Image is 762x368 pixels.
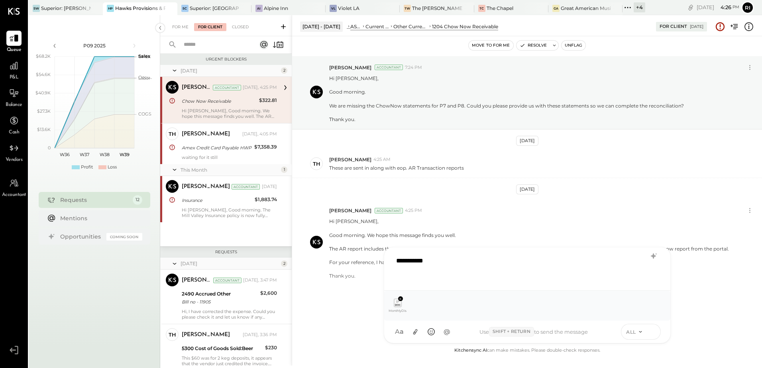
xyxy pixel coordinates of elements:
span: Queue [7,47,22,54]
div: TC [478,5,485,12]
text: Sales [138,53,150,59]
div: Hi [PERSON_NAME], Good morning. The Mill Valley Insurance policy is now fully amortized. Could yo... [182,207,277,218]
div: 1204 Chow Now Receivable [432,23,498,30]
span: a [400,328,404,336]
div: [DATE] [181,260,279,267]
div: For Me [168,23,192,31]
div: Hawks Provisions & Public House [115,5,165,12]
text: Labor [138,75,150,81]
div: Accountant [375,65,403,70]
div: $2,600 [260,289,277,297]
div: This $60 was for 2 keg deposits, it appears that the vendor just credited the invoice. But did no... [182,355,277,366]
div: Hi [PERSON_NAME], Good morning. We hope this message finds you well. The AR report includes the C... [182,108,277,119]
div: Urgent Blockers [164,57,288,62]
button: Aa [392,325,407,339]
div: [PERSON_NAME] [182,276,212,284]
text: 0 [48,145,51,151]
div: This Month [181,166,279,173]
div: $322.81 [259,96,277,104]
div: P09 2025 [61,42,128,49]
span: [PERSON_NAME] [329,64,371,71]
div: 1 [281,166,287,173]
div: TW [404,5,411,12]
div: Other Current Assets [393,23,428,30]
text: $40.9K [35,90,51,96]
div: Profit [81,164,93,170]
div: Requests [60,196,129,204]
text: $13.6K [37,127,51,132]
div: $7,358.39 [254,143,277,151]
span: Shift + Return [489,327,534,337]
div: [DATE] [516,184,538,194]
span: P&L [10,74,19,81]
div: BIll no - 11905 [182,298,258,306]
button: Unflag [562,41,585,50]
span: ALL [626,329,636,335]
div: The [PERSON_NAME] [412,5,462,12]
button: Ri [741,1,754,14]
div: 2 [281,260,287,267]
a: Accountant [0,176,27,199]
span: Vendors [6,157,23,164]
div: VL [330,5,337,12]
div: Alpine Inn [264,5,288,12]
a: Vendors [0,141,27,164]
span: 4:25 AM [373,157,391,163]
div: copy link [687,3,695,12]
div: Th [169,331,176,339]
div: [PERSON_NAME] [182,183,230,191]
button: Move to for me [469,41,513,50]
div: Coming Soon [106,233,142,241]
text: $27.3K [37,108,51,114]
div: 2 [281,67,287,74]
a: Queue [0,31,27,54]
div: Current Assets [365,23,389,30]
div: Superior: [GEOGRAPHIC_DATA] [190,5,240,12]
div: 2490 Accrued Other [182,290,258,298]
div: [DATE] [181,67,279,74]
div: [DATE] [516,136,538,146]
div: Loss [108,164,117,170]
span: 7:24 PM [405,65,422,71]
div: Hi, I have corrected the expense. Could you please check it and let us know if any further assist... [182,309,277,320]
div: Superior: [PERSON_NAME] [41,5,91,12]
a: P&L [0,58,27,81]
div: [DATE], 3:47 PM [243,277,277,284]
div: Mentions [60,214,138,222]
text: W36 [59,152,69,157]
div: + 4 [634,2,645,12]
text: COGS [138,111,151,117]
text: $68.2K [36,53,51,59]
span: Cash [9,129,19,136]
div: Accountant [375,208,403,213]
a: Cash [0,113,27,136]
div: HP [107,5,114,12]
span: Accountant [2,192,26,199]
text: OPEX [138,54,151,59]
span: @ [444,328,450,336]
div: For Client [194,23,226,31]
div: For Client [660,23,687,30]
div: Requests [164,249,288,255]
div: Accountant [213,278,242,283]
div: GA [552,5,560,12]
div: Violet LA [338,5,359,12]
div: Accountant [213,85,241,90]
p: Hi [PERSON_NAME], Good morning. We hope this message finds you well. The AR report includes the C... [329,218,729,279]
span: [PERSON_NAME] [329,207,371,214]
span: [PERSON_NAME] [329,156,371,163]
div: waiting for it still [182,155,277,160]
text: W37 [80,152,89,157]
text: W38 [99,152,109,157]
span: MonthlyDisbursementReport_HawksProvisionsPublicHouse-[GEOGRAPHIC_DATA][DATE][DATE] (1).xls [389,309,407,313]
div: SW [33,5,40,12]
text: Occu... [138,74,152,80]
div: [PERSON_NAME] [182,84,211,92]
div: [DATE], 3:36 PM [243,332,277,338]
div: Opportunities [60,233,102,241]
div: Accountant [232,184,260,190]
div: Th [313,160,320,168]
div: Great American Music Hall [561,5,611,12]
div: Closed [228,23,253,31]
div: Insurance [182,196,252,204]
